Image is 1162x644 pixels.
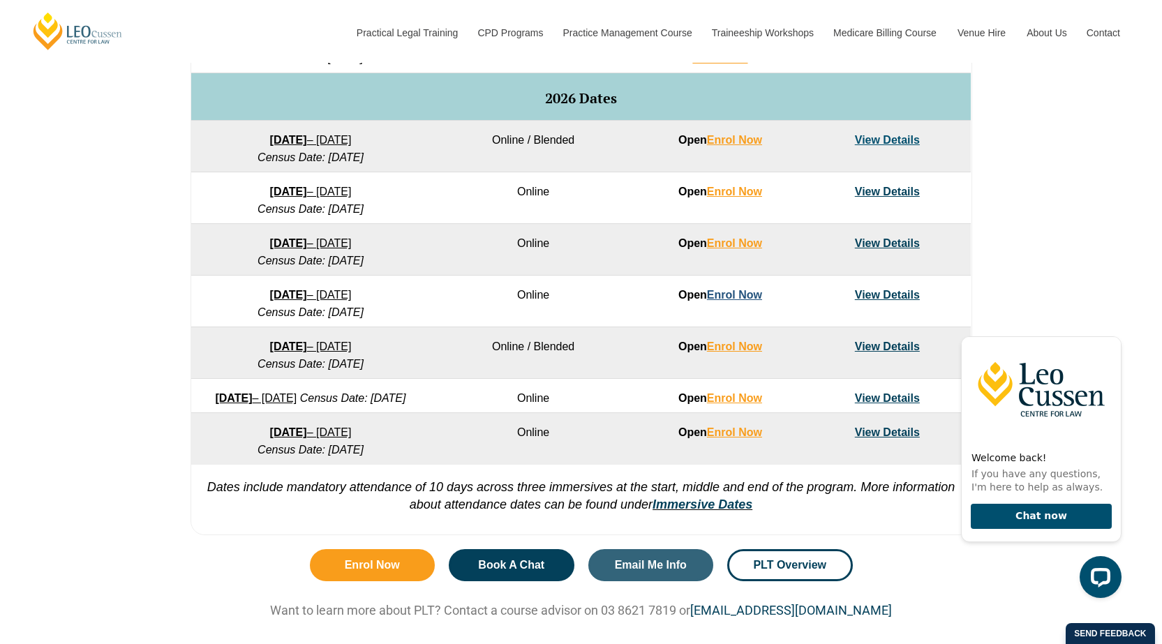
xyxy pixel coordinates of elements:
[855,237,920,249] a: View Details
[270,426,307,438] strong: [DATE]
[31,11,124,51] a: [PERSON_NAME] Centre for Law
[270,340,307,352] strong: [DATE]
[553,3,701,63] a: Practice Management Course
[270,134,352,146] a: [DATE]– [DATE]
[258,151,364,163] em: Census Date: [DATE]
[588,549,714,581] a: Email Me Info
[270,289,307,301] strong: [DATE]
[678,392,762,404] strong: Open
[430,327,636,379] td: Online / Blended
[270,340,352,352] a: [DATE]– [DATE]
[707,392,762,404] a: Enrol Now
[258,444,364,456] em: Census Date: [DATE]
[727,549,853,581] a: PLT Overview
[430,413,636,465] td: Online
[270,186,307,197] strong: [DATE]
[707,186,762,197] a: Enrol Now
[258,306,364,318] em: Census Date: [DATE]
[823,3,947,63] a: Medicare Billing Course
[270,186,352,197] a: [DATE]– [DATE]
[855,426,920,438] a: View Details
[430,224,636,276] td: Online
[430,276,636,327] td: Online
[707,426,762,438] a: Enrol Now
[430,172,636,224] td: Online
[270,237,307,249] strong: [DATE]
[707,134,762,146] a: Enrol Now
[345,560,400,571] span: Enrol Now
[653,497,752,511] a: Immersive Dates
[467,3,552,63] a: CPD Programs
[207,480,955,511] em: Dates include mandatory attendance of 10 days across three immersives at the start, middle and en...
[855,392,920,404] a: View Details
[215,392,297,404] a: [DATE]– [DATE]
[615,560,687,571] span: Email Me Info
[855,186,920,197] a: View Details
[950,311,1127,609] iframe: LiveChat chat widget
[855,340,920,352] a: View Details
[701,3,823,63] a: Traineeship Workshops
[310,549,435,581] a: Enrol Now
[545,89,617,107] span: 2026 Dates
[258,255,364,267] em: Census Date: [DATE]
[678,134,762,146] strong: Open
[270,289,352,301] a: [DATE]– [DATE]
[678,289,762,301] strong: Open
[270,134,307,146] strong: [DATE]
[707,237,762,249] a: Enrol Now
[707,340,762,352] a: Enrol Now
[1016,3,1076,63] a: About Us
[678,340,762,352] strong: Open
[215,392,252,404] strong: [DATE]
[678,237,762,249] strong: Open
[855,289,920,301] a: View Details
[270,237,352,249] a: [DATE]– [DATE]
[678,186,762,197] strong: Open
[184,602,979,618] p: Want to learn more about PLT? Contact a course advisor on 03 8621 7819 or
[690,603,892,617] a: [EMAIL_ADDRESS][DOMAIN_NAME]
[1076,3,1131,63] a: Contact
[707,289,762,301] a: Enrol Now
[258,358,364,370] em: Census Date: [DATE]
[947,3,1016,63] a: Venue Hire
[753,560,826,571] span: PLT Overview
[258,203,364,215] em: Census Date: [DATE]
[449,549,574,581] a: Book A Chat
[346,3,468,63] a: Practical Legal Training
[270,426,352,438] a: [DATE]– [DATE]
[430,379,636,413] td: Online
[300,392,406,404] em: Census Date: [DATE]
[678,426,762,438] strong: Open
[478,560,544,571] span: Book A Chat
[430,121,636,172] td: Online / Blended
[855,134,920,146] a: View Details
